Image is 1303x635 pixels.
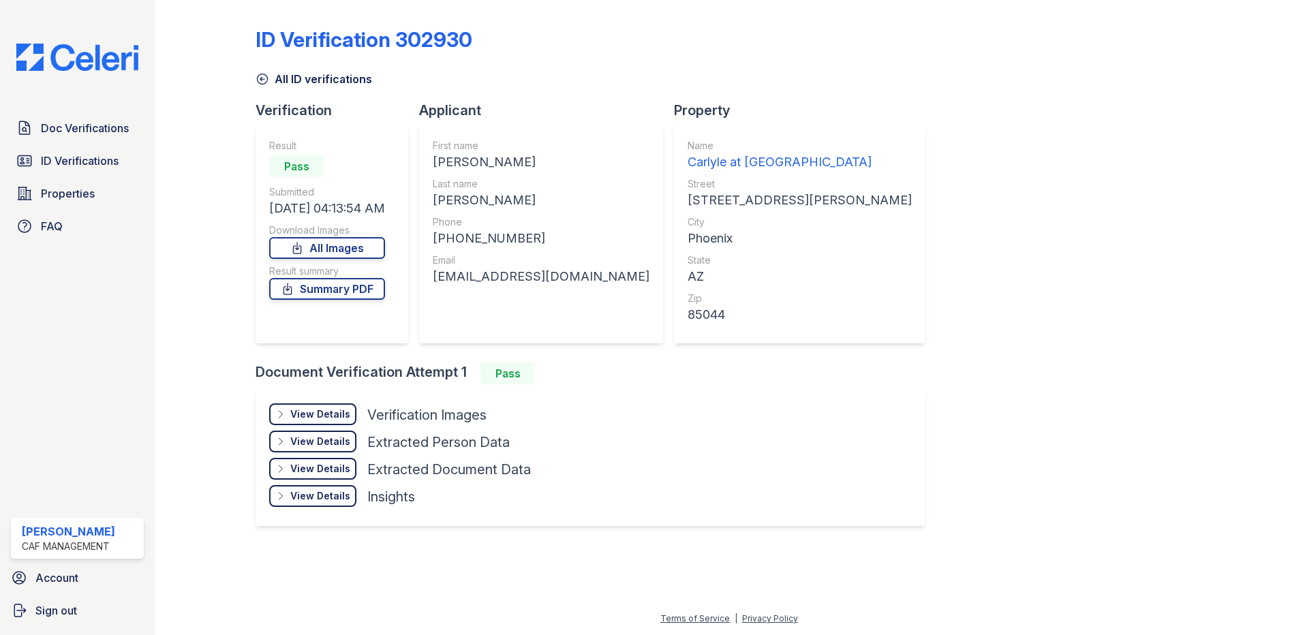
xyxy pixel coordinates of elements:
a: Account [5,564,149,591]
div: Extracted Person Data [367,433,510,452]
div: First name [433,139,649,153]
span: Sign out [35,602,77,619]
div: View Details [290,407,350,421]
div: Street [688,177,912,191]
div: Download Images [269,223,385,237]
div: Zip [688,292,912,305]
div: Email [433,253,649,267]
div: | [735,613,737,623]
div: CAF Management [22,540,115,553]
div: Submitted [269,185,385,199]
div: Applicant [419,101,674,120]
span: Account [35,570,78,586]
div: Phoenix [688,229,912,248]
a: Doc Verifications [11,114,144,142]
div: Property [674,101,936,120]
span: Properties [41,185,95,202]
div: State [688,253,912,267]
div: [STREET_ADDRESS][PERSON_NAME] [688,191,912,210]
div: Verification Images [367,405,487,424]
div: ID Verification 302930 [256,27,472,52]
a: FAQ [11,213,144,240]
span: FAQ [41,218,63,234]
span: Doc Verifications [41,120,129,136]
div: Name [688,139,912,153]
img: CE_Logo_Blue-a8612792a0a2168367f1c8372b55b34899dd931a85d93a1a3d3e32e68fde9ad4.png [5,44,149,71]
div: [DATE] 04:13:54 AM [269,199,385,218]
div: 85044 [688,305,912,324]
div: Verification [256,101,419,120]
div: Document Verification Attempt 1 [256,362,936,384]
div: Result [269,139,385,153]
div: Last name [433,177,649,191]
div: [PERSON_NAME] [433,191,649,210]
div: City [688,215,912,229]
div: [EMAIL_ADDRESS][DOMAIN_NAME] [433,267,649,286]
div: Pass [480,362,535,384]
div: Result summary [269,264,385,278]
div: [PHONE_NUMBER] [433,229,649,248]
a: Sign out [5,597,149,624]
div: Insights [367,487,415,506]
div: AZ [688,267,912,286]
a: ID Verifications [11,147,144,174]
a: Properties [11,180,144,207]
div: View Details [290,435,350,448]
a: All Images [269,237,385,259]
iframe: chat widget [1246,580,1289,621]
div: View Details [290,462,350,476]
div: [PERSON_NAME] [22,523,115,540]
div: Extracted Document Data [367,460,531,479]
a: Privacy Policy [742,613,798,623]
a: Terms of Service [660,613,730,623]
div: Phone [433,215,649,229]
a: Name Carlyle at [GEOGRAPHIC_DATA] [688,139,912,172]
a: Summary PDF [269,278,385,300]
div: [PERSON_NAME] [433,153,649,172]
a: All ID verifications [256,71,372,87]
div: Carlyle at [GEOGRAPHIC_DATA] [688,153,912,172]
div: View Details [290,489,350,503]
div: Pass [269,155,324,177]
span: ID Verifications [41,153,119,169]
